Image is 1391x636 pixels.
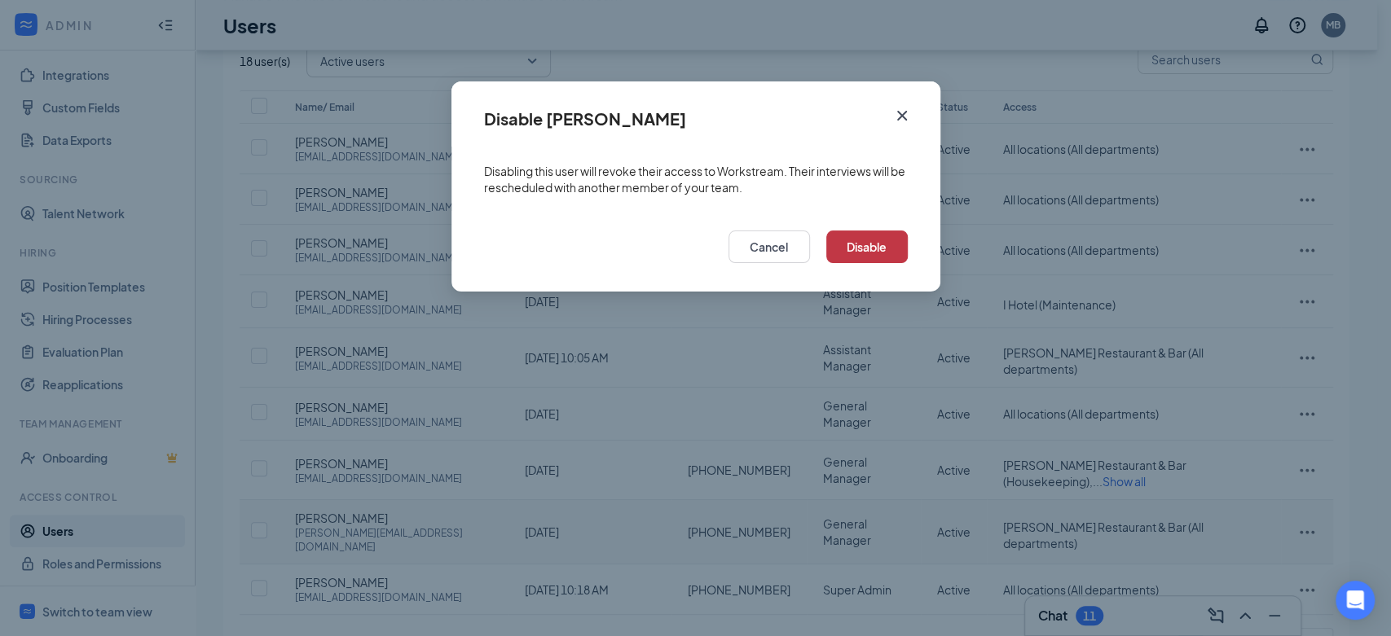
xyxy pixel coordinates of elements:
button: Cancel [729,230,810,263]
button: Close [880,81,940,134]
svg: Cross [892,106,912,125]
span: Disabling this user will revoke their access to Workstream. Their interviews will be rescheduled ... [484,163,908,195]
div: Disable [PERSON_NAME] [484,110,686,128]
div: Open Intercom Messenger [1336,581,1375,620]
button: Disable [826,230,908,263]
